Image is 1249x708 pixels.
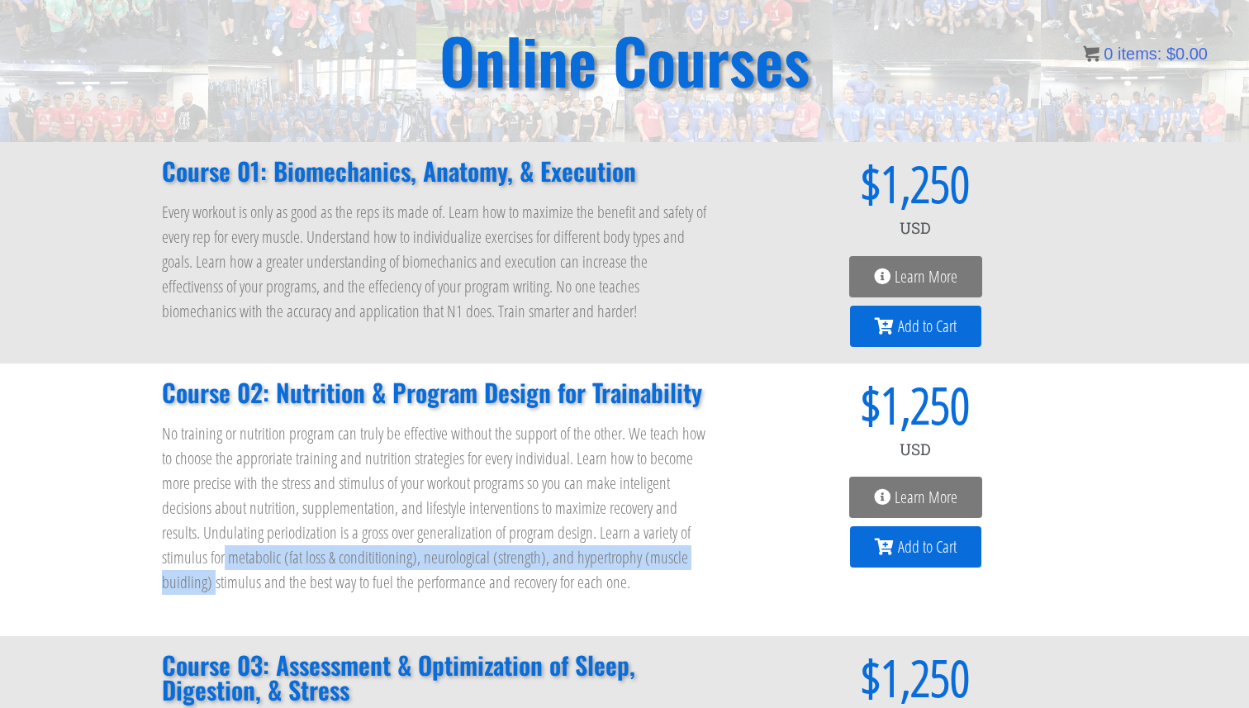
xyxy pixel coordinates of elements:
[850,526,981,568] a: Add to Cart
[1083,45,1099,62] img: icon11.png
[881,380,970,430] span: 1,250
[162,380,710,405] h2: Course 02: Nutrition & Program Design for Trainability
[895,268,957,285] span: Learn More
[743,159,881,208] span: $
[743,208,1087,248] div: USD
[1083,45,1208,63] a: 0 items: $0.00
[849,477,982,518] a: Learn More
[1166,45,1175,63] span: $
[849,256,982,297] a: Learn More
[162,159,710,183] h2: Course 01: Biomechanics, Anatomy, & Execution
[743,653,881,702] span: $
[881,653,970,702] span: 1,250
[1104,45,1113,63] span: 0
[881,159,970,208] span: 1,250
[1166,45,1208,63] bdi: 0.00
[850,306,981,347] a: Add to Cart
[162,421,710,595] p: No training or nutrition program can truly be effective without the support of the other. We teac...
[439,29,810,91] h2: Online Courses
[895,489,957,506] span: Learn More
[743,380,881,430] span: $
[743,430,1087,469] div: USD
[162,653,710,702] h2: Course 03: Assessment & Optimization of Sleep, Digestion, & Stress
[898,318,957,335] span: Add to Cart
[898,539,957,555] span: Add to Cart
[1118,45,1161,63] span: items:
[162,200,710,324] p: Every workout is only as good as the reps its made of. Learn how to maximize the benefit and safe...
